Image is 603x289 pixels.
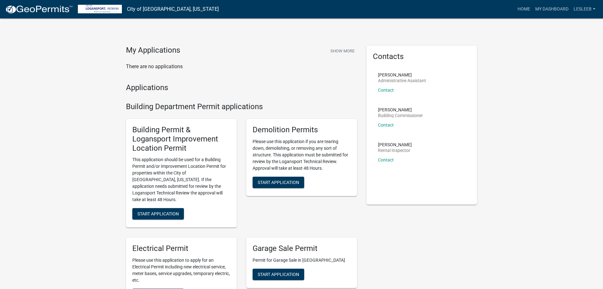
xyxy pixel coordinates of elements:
a: Home [515,3,533,15]
h5: Building Permit & Logansport Improvement Location Permit [132,125,230,153]
p: Please use this application to apply for an Electrical Permit including new electrical service, m... [132,257,230,284]
h5: Contacts [373,52,471,61]
a: Contact [378,157,394,162]
button: Start Application [253,269,304,280]
p: Building Commissioner [378,113,423,118]
a: My Dashboard [533,3,571,15]
span: Start Application [258,272,299,277]
p: Rental Inspector [378,148,412,153]
a: LesleeB [571,3,598,15]
a: City of [GEOGRAPHIC_DATA], [US_STATE] [127,4,219,15]
button: Show More [328,46,357,56]
p: This application should be used for a Building Permit and/or Improvement Location Permit for prop... [132,156,230,203]
span: Start Application [258,180,299,185]
h5: Garage Sale Permit [253,244,351,253]
h4: Building Department Permit applications [126,102,357,111]
h5: Electrical Permit [132,244,230,253]
a: Contact [378,122,394,128]
button: Start Application [253,177,304,188]
p: [PERSON_NAME] [378,73,426,77]
h5: Demolition Permits [253,125,351,135]
a: Contact [378,88,394,93]
p: Administrative Assistant [378,78,426,83]
p: Please use this application if you are tearing down, demolishing, or removing any sort of structu... [253,138,351,172]
h4: My Applications [126,46,180,55]
h4: Applications [126,83,357,92]
p: [PERSON_NAME] [378,142,412,147]
button: Start Application [132,208,184,220]
p: There are no applications [126,63,357,70]
img: City of Logansport, Indiana [78,5,122,13]
p: [PERSON_NAME] [378,108,423,112]
p: Permit for Garage Sale in [GEOGRAPHIC_DATA] [253,257,351,264]
span: Start Application [137,211,179,216]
